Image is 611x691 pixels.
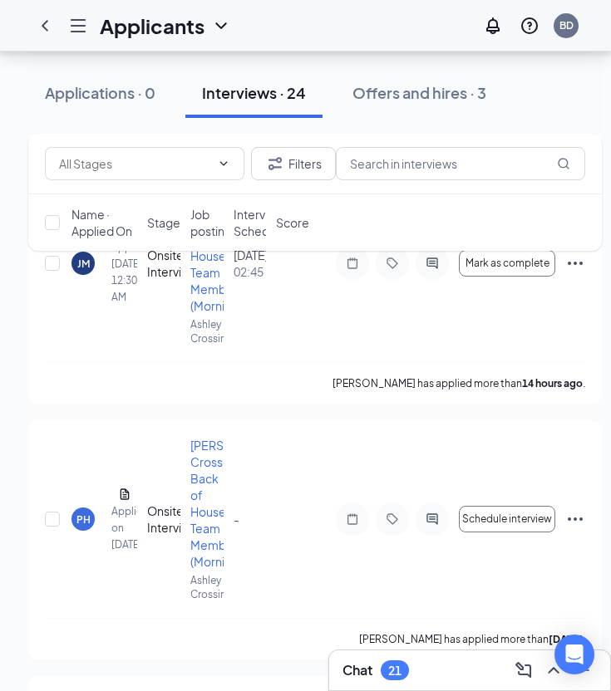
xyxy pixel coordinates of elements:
span: 02:45 pm - 03:00 pm [234,263,267,280]
span: Job posting [190,206,232,239]
p: [PERSON_NAME] has applied more than . [359,632,585,646]
div: Interviews · 24 [202,82,306,103]
svg: ComposeMessage [514,660,534,680]
svg: Document [118,488,131,501]
svg: MagnifyingGlass [557,157,570,170]
div: Applications · 0 [45,82,155,103]
svg: ChevronUp [544,660,564,680]
span: Name · Applied On [71,206,137,239]
svg: Ellipses [565,509,585,529]
svg: ChevronDown [217,157,230,170]
b: [DATE] [549,633,583,645]
svg: Tag [382,512,402,526]
svg: Filter [265,154,285,174]
svg: ChevronDown [211,16,231,36]
div: 21 [388,664,402,678]
button: ChevronUp [540,657,567,684]
input: Search in interviews [336,147,585,180]
button: Filter Filters [251,147,336,180]
div: BD [559,18,574,32]
div: Offers and hires · 3 [352,82,486,103]
svg: ChevronLeft [35,16,55,36]
svg: Note [342,512,362,526]
svg: Notifications [483,16,503,36]
div: PH [76,512,91,527]
svg: QuestionInfo [520,16,540,36]
h1: Applicants [100,12,204,40]
span: Schedule interview [462,513,552,525]
button: Schedule interview [459,506,555,532]
span: [PERSON_NAME] Crossing Back of House Team Member (Mornings) [190,438,285,569]
span: Interview Schedule [234,206,286,239]
span: - [234,512,239,527]
h3: Chat [342,661,372,679]
button: ComposeMessage [510,657,537,684]
div: Open Intercom Messenger [554,635,594,674]
p: Ashley Crossing [190,573,224,601]
p: Ashley Crossing [190,317,224,345]
svg: Hamburger [68,16,88,36]
svg: ActiveChat [422,512,442,526]
div: Onsite Interview [147,502,180,536]
b: 14 hours ago [522,377,583,390]
input: All Stages [59,154,210,173]
span: Score [276,214,309,231]
span: Stage [147,214,180,231]
p: [PERSON_NAME] has applied more than . [333,376,585,390]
